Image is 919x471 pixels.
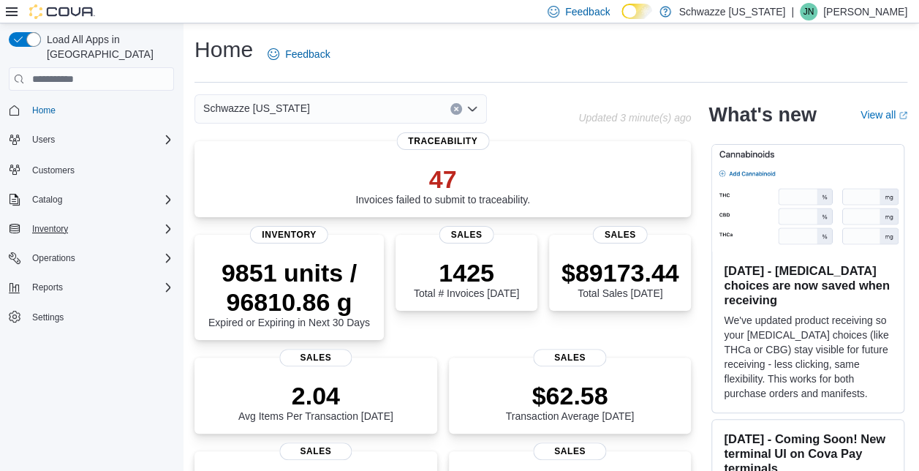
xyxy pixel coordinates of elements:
a: View allExternal link [861,109,907,121]
button: Reports [3,277,180,298]
button: Inventory [3,219,180,239]
p: 1425 [414,258,519,287]
span: Customers [26,160,174,178]
h2: What's new [708,103,816,127]
p: We've updated product receiving so your [MEDICAL_DATA] choices (like THCa or CBG) stay visible fo... [724,313,892,401]
span: Users [26,131,174,148]
p: [PERSON_NAME] [823,3,907,20]
span: Catalog [26,191,174,208]
button: Open list of options [466,103,478,115]
span: Schwazze [US_STATE] [203,99,310,117]
p: 9851 units / 96810.86 g [206,258,372,317]
p: 47 [355,165,530,194]
div: Invoices failed to submit to traceability. [355,165,530,206]
span: Users [32,134,55,146]
span: Sales [279,442,352,460]
button: Catalog [3,189,180,210]
button: Inventory [26,220,74,238]
svg: External link [899,111,907,120]
div: Justin Nau [800,3,817,20]
span: Reports [26,279,174,296]
span: Inventory [32,223,68,235]
button: Catalog [26,191,68,208]
p: Schwazze [US_STATE] [678,3,785,20]
span: Feedback [285,47,330,61]
div: Avg Items Per Transaction [DATE] [238,381,393,422]
button: Settings [3,306,180,328]
p: 2.04 [238,381,393,410]
a: Settings [26,309,69,326]
div: Total Sales [DATE] [561,258,679,299]
span: Operations [32,252,75,264]
div: Total # Invoices [DATE] [414,258,519,299]
span: Reports [32,282,63,293]
button: Clear input [450,103,462,115]
span: Sales [593,226,648,244]
button: Customers [3,159,180,180]
span: Sales [534,442,606,460]
a: Customers [26,162,80,179]
button: Operations [3,248,180,268]
input: Dark Mode [621,4,652,19]
button: Users [3,129,180,150]
span: Inventory [26,220,174,238]
div: Expired or Expiring in Next 30 Days [206,258,372,328]
p: Updated 3 minute(s) ago [578,112,691,124]
span: Settings [32,312,64,323]
span: Home [26,101,174,119]
button: Home [3,99,180,121]
a: Feedback [262,39,336,69]
span: Feedback [565,4,610,19]
p: $89173.44 [561,258,679,287]
span: Home [32,105,56,116]
h1: Home [194,35,253,64]
span: Sales [439,226,494,244]
span: Inventory [250,226,328,244]
button: Users [26,131,61,148]
span: Traceability [396,132,489,150]
div: Transaction Average [DATE] [506,381,635,422]
button: Operations [26,249,81,267]
p: | [791,3,794,20]
span: Sales [279,349,352,366]
a: Home [26,102,61,119]
span: Customers [32,165,75,176]
p: $62.58 [506,381,635,410]
span: Operations [26,249,174,267]
button: Reports [26,279,69,296]
span: JN [803,3,814,20]
h3: [DATE] - [MEDICAL_DATA] choices are now saved when receiving [724,263,892,307]
span: Load All Apps in [GEOGRAPHIC_DATA] [41,32,174,61]
nav: Complex example [9,94,174,366]
span: Sales [534,349,606,366]
span: Settings [26,308,174,326]
span: Catalog [32,194,62,206]
img: Cova [29,4,95,19]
